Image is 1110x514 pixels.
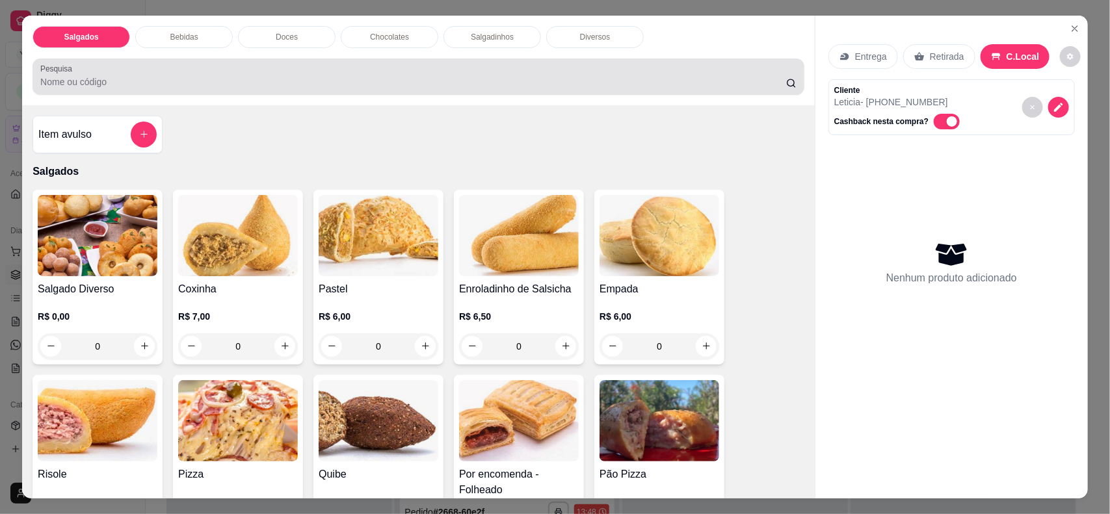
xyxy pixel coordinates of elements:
p: C.Local [1007,50,1040,63]
p: Diversos [580,32,611,42]
h4: Pão Pizza [600,467,719,482]
p: Bebidas [170,32,198,42]
p: Retirada [930,50,964,63]
h4: Quibe [319,467,438,482]
p: Chocolates [370,32,409,42]
h4: Pizza [178,467,298,482]
button: decrease-product-quantity [1048,97,1069,118]
h4: Coxinha [178,281,298,297]
img: product-image [600,195,719,276]
p: Nenhum produto adicionado [886,270,1017,286]
p: R$ 6,00 [600,310,719,323]
button: decrease-product-quantity [462,336,482,357]
p: R$ 6,50 [459,310,579,323]
h4: Por encomenda - Folheado [459,467,579,498]
img: product-image [459,195,579,276]
button: increase-product-quantity [555,336,576,357]
p: Leticia - [PHONE_NUMBER] [834,96,965,109]
button: decrease-product-quantity [1060,46,1081,67]
h4: Enroladinho de Salsicha [459,281,579,297]
p: Doces [276,32,298,42]
input: Pesquisa [40,75,786,88]
p: Salgados [64,32,98,42]
label: Pesquisa [40,63,77,74]
img: product-image [178,195,298,276]
img: product-image [38,380,157,461]
img: product-image [38,195,157,276]
p: Entrega [855,50,887,63]
img: product-image [178,380,298,461]
p: R$ 7,00 [178,310,298,323]
button: add-separate-item [131,122,157,148]
h4: Pastel [319,281,438,297]
h4: Empada [600,281,719,297]
img: product-image [600,380,719,461]
p: Salgadinhos [471,32,514,42]
p: Cashback nesta compra? [834,116,929,127]
img: product-image [319,380,438,461]
h4: Salgado Diverso [38,281,157,297]
button: decrease-product-quantity [1022,97,1043,118]
p: R$ 0,00 [38,310,157,323]
h4: Risole [38,467,157,482]
img: product-image [319,195,438,276]
p: Cliente [834,85,965,96]
p: R$ 6,00 [319,310,438,323]
h4: Item avulso [38,127,92,142]
label: Automatic updates [934,114,965,129]
p: Salgados [33,164,804,179]
button: Close [1064,18,1085,39]
img: product-image [459,380,579,461]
